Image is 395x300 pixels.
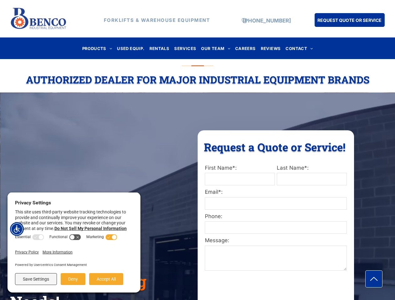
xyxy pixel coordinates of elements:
span: REQUEST QUOTE OR SERVICE [317,14,382,26]
a: OUR TEAM [199,44,233,52]
div: Accessibility Menu [10,222,24,236]
label: Last Name*: [277,164,347,172]
a: RENTALS [147,44,172,52]
label: Message: [205,237,347,245]
strong: FORKLIFTS & WAREHOUSE EQUIPMENT [104,17,210,23]
label: Email*: [205,188,347,196]
a: [PHONE_NUMBER] [243,17,291,24]
a: CONTACT [283,44,315,52]
a: REQUEST QUOTE OR SERVICE [315,13,385,27]
a: SERVICES [172,44,199,52]
label: Phone: [205,212,347,221]
span: Authorized Dealer For Major Industrial Equipment Brands [26,73,369,86]
label: First Name*: [205,164,275,172]
a: REVIEWS [258,44,283,52]
a: USED EQUIP. [114,44,147,52]
a: CAREERS [233,44,258,52]
span: Request a Quote or Service! [204,140,346,154]
a: PRODUCTS [80,44,115,52]
span: Material Handling [10,271,146,292]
